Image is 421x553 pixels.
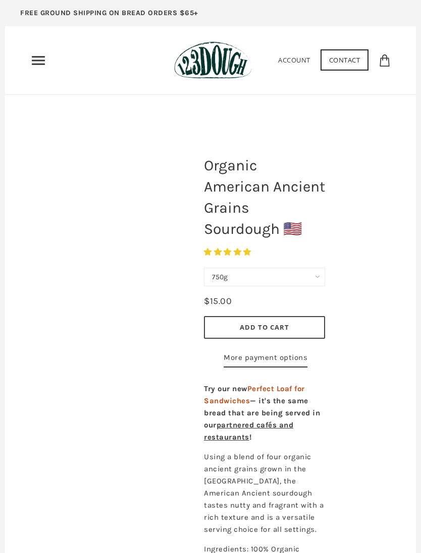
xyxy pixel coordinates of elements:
a: Organic American Ancient Grains Sourdough 🇺🇸 [56,170,189,303]
p: FREE GROUND SHIPPING ON BREAD ORDERS $65+ [20,8,198,19]
div: $15.00 [204,294,232,309]
span: 4.93 stars [204,248,253,257]
span: Add to Cart [240,323,289,332]
a: Account [278,55,310,65]
strong: Try our new — it's the same bread that are being served in our ! [204,384,320,442]
button: Add to Cart [204,316,325,339]
a: More payment options [224,351,307,367]
nav: Primary [30,52,46,69]
a: Contact [321,49,369,71]
img: 123Dough Bakery [174,41,251,79]
h1: Organic American Ancient Grains Sourdough 🇺🇸 [196,150,333,244]
a: partnered cafés and restaurants [204,420,293,442]
span: Perfect Loaf for Sandwiches [204,384,305,405]
a: FREE GROUND SHIPPING ON BREAD ORDERS $65+ [5,5,214,26]
span: Using a blend of four organic ancient grains grown in the [GEOGRAPHIC_DATA], the American Ancient... [204,452,324,534]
